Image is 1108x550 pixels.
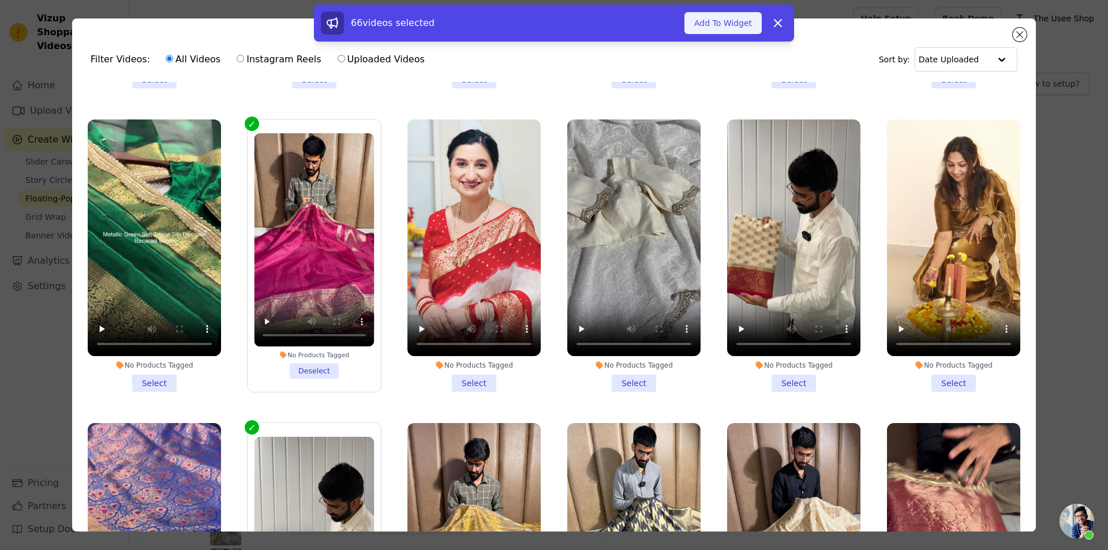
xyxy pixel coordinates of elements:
[88,361,221,370] div: No Products Tagged
[727,361,860,370] div: No Products Tagged
[407,361,541,370] div: No Products Tagged
[351,17,435,28] span: 66 videos selected
[887,361,1020,370] div: No Products Tagged
[236,52,321,67] label: Instagram Reels
[165,52,221,67] label: All Videos
[91,46,431,73] div: Filter Videos:
[1060,504,1094,538] div: Open chat
[254,350,374,358] div: No Products Tagged
[337,52,425,67] label: Uploaded Videos
[567,361,701,370] div: No Products Tagged
[879,47,1018,72] div: Sort by:
[684,12,762,34] button: Add To Widget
